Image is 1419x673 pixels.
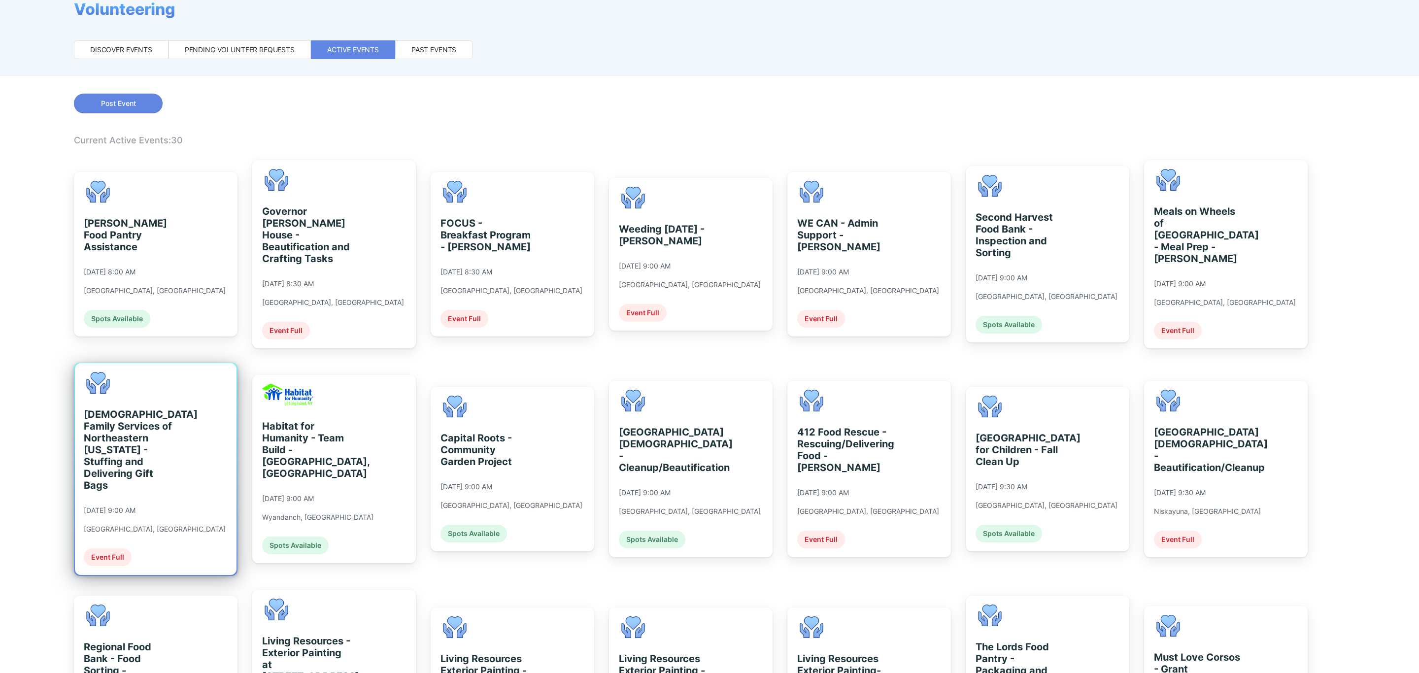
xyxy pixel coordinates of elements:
div: Spots Available [440,525,507,542]
div: Spots Available [976,525,1042,542]
span: Post Event [101,99,136,108]
div: [DATE] 9:00 AM [84,506,135,515]
div: Governor [PERSON_NAME] House - Beautification and Crafting Tasks [262,205,352,265]
div: Event Full [84,548,132,566]
div: Spots Available [262,537,329,554]
div: Current Active Events: 30 [74,135,1345,145]
div: Pending volunteer requests [185,45,295,55]
div: Event Full [262,322,310,339]
div: [PERSON_NAME] Food Pantry Assistance [84,217,174,253]
div: Capital Roots - Community Garden Project [440,432,531,468]
div: WE CAN - Admin Support - [PERSON_NAME] [797,217,887,253]
div: [DATE] 9:00 AM [797,268,849,276]
div: [DATE] 8:30 AM [440,268,492,276]
div: Spots Available [84,310,150,328]
div: [GEOGRAPHIC_DATA], [GEOGRAPHIC_DATA] [797,507,939,516]
div: Niskayuna, [GEOGRAPHIC_DATA] [1154,507,1261,516]
div: Meals on Wheels of [GEOGRAPHIC_DATA] - Meal Prep - [PERSON_NAME] [1154,205,1244,265]
div: Event Full [1154,322,1202,339]
div: [DATE] 8:30 AM [262,279,314,288]
div: [GEOGRAPHIC_DATA], [GEOGRAPHIC_DATA] [440,501,582,510]
div: [GEOGRAPHIC_DATA], [GEOGRAPHIC_DATA] [797,286,939,295]
div: [GEOGRAPHIC_DATA][DEMOGRAPHIC_DATA] - Cleanup/Beautification [619,426,709,473]
div: Weeding [DATE] - [PERSON_NAME] [619,223,709,247]
div: Event Full [619,304,667,322]
div: FOCUS - Breakfast Program - [PERSON_NAME] [440,217,531,253]
div: [GEOGRAPHIC_DATA][DEMOGRAPHIC_DATA] - Beautification/Cleanup [1154,426,1244,473]
div: [DATE] 9:00 AM [1154,279,1206,288]
div: 412 Food Rescue - Rescuing/Delivering Food - [PERSON_NAME] [797,426,887,473]
div: [GEOGRAPHIC_DATA], [GEOGRAPHIC_DATA] [440,286,582,295]
div: [DATE] 9:00 AM [976,273,1027,282]
div: [DATE] 8:00 AM [84,268,135,276]
div: [DATE] 9:30 AM [976,482,1027,491]
div: Event Full [1154,531,1202,548]
div: [GEOGRAPHIC_DATA] for Children - Fall Clean Up [976,432,1066,468]
div: Spots Available [619,531,685,548]
div: [GEOGRAPHIC_DATA], [GEOGRAPHIC_DATA] [84,286,226,295]
div: [GEOGRAPHIC_DATA], [GEOGRAPHIC_DATA] [262,298,404,307]
div: [GEOGRAPHIC_DATA], [GEOGRAPHIC_DATA] [619,507,761,516]
div: Active events [327,45,379,55]
div: Event Full [797,310,845,328]
div: [DEMOGRAPHIC_DATA] Family Services of Northeastern [US_STATE] - Stuffing and Delivering Gift Bags [84,408,174,491]
div: Habitat for Humanity - Team Build - [GEOGRAPHIC_DATA], [GEOGRAPHIC_DATA] [262,420,352,479]
div: [DATE] 9:30 AM [1154,488,1206,497]
div: [DATE] 9:00 AM [440,482,492,491]
div: Event Full [797,531,845,548]
div: Event Full [440,310,488,328]
div: Wyandanch, [GEOGRAPHIC_DATA] [262,513,373,522]
div: [GEOGRAPHIC_DATA], [GEOGRAPHIC_DATA] [976,501,1117,510]
div: [DATE] 9:00 AM [797,488,849,497]
div: Second Harvest Food Bank - Inspection and Sorting [976,211,1066,259]
div: [GEOGRAPHIC_DATA], [GEOGRAPHIC_DATA] [1154,298,1296,307]
button: Post Event [74,94,163,113]
div: Past events [411,45,456,55]
div: [GEOGRAPHIC_DATA], [GEOGRAPHIC_DATA] [976,292,1117,301]
div: [DATE] 9:00 AM [262,494,314,503]
div: [DATE] 9:00 AM [619,488,671,497]
div: [DATE] 9:00 AM [619,262,671,270]
div: [GEOGRAPHIC_DATA], [GEOGRAPHIC_DATA] [619,280,761,289]
div: Spots Available [976,316,1042,334]
div: [GEOGRAPHIC_DATA], [GEOGRAPHIC_DATA] [84,525,226,534]
div: Discover events [90,45,152,55]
